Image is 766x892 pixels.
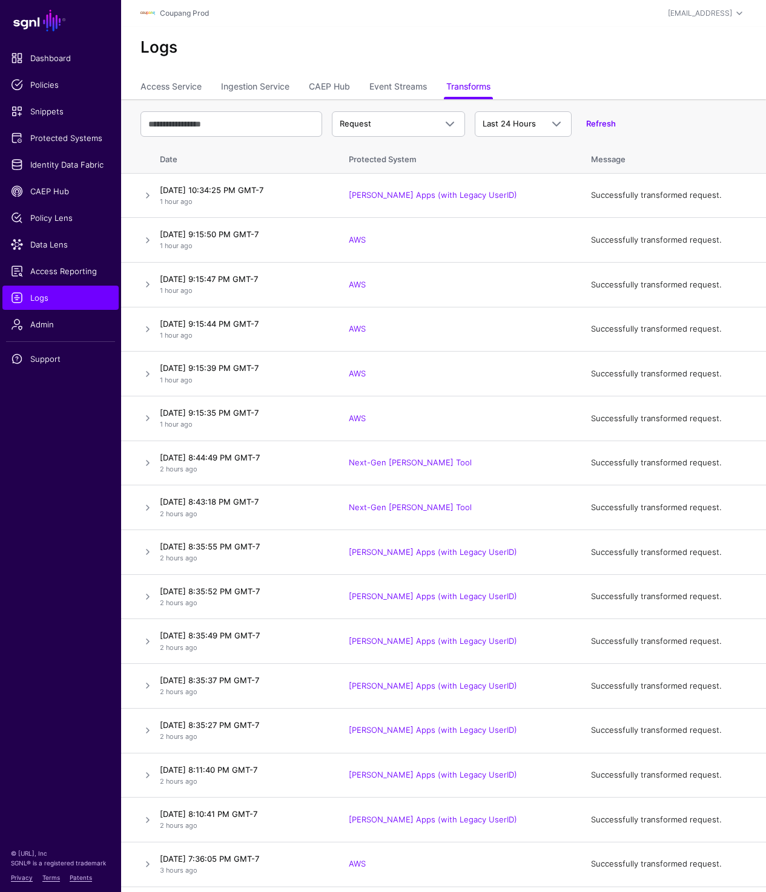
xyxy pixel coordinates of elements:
[349,591,517,601] a: [PERSON_NAME] Apps (with Legacy UserID)
[160,452,325,463] h4: [DATE] 8:44:49 PM GMT-7
[11,858,110,868] p: SGNL® is a registered trademark
[160,8,209,18] a: Coupang Prod
[11,159,110,171] span: Identity Data Fabric
[579,142,766,173] th: Message
[579,798,766,842] td: Successfully transformed request.
[369,76,427,99] a: Event Streams
[7,7,114,34] a: SGNL
[349,547,517,557] a: [PERSON_NAME] Apps (with Legacy UserID)
[160,541,325,552] h4: [DATE] 8:35:55 PM GMT-7
[579,753,766,798] td: Successfully transformed request.
[668,8,732,19] div: [EMAIL_ADDRESS]
[579,218,766,263] td: Successfully transformed request.
[11,848,110,858] p: © [URL], Inc
[11,292,110,304] span: Logs
[11,79,110,91] span: Policies
[160,197,325,207] p: 1 hour ago
[349,502,472,512] a: Next-Gen [PERSON_NAME] Tool
[155,142,337,173] th: Date
[11,318,110,330] span: Admin
[160,808,325,819] h4: [DATE] 8:10:41 PM GMT-7
[2,179,119,203] a: CAEP Hub
[11,52,110,64] span: Dashboard
[160,274,325,284] h4: [DATE] 9:15:47 PM GMT-7
[579,619,766,664] td: Successfully transformed request.
[160,362,325,373] h4: [DATE] 9:15:39 PM GMT-7
[349,235,366,244] a: AWS
[2,126,119,150] a: Protected Systems
[160,586,325,597] h4: [DATE] 8:35:52 PM GMT-7
[42,874,60,881] a: Terms
[309,76,350,99] a: CAEP Hub
[349,636,517,646] a: [PERSON_NAME] Apps (with Legacy UserID)
[2,46,119,70] a: Dashboard
[160,509,325,519] p: 2 hours ago
[11,265,110,277] span: Access Reporting
[160,286,325,296] p: 1 hour ago
[446,76,490,99] a: Transforms
[579,307,766,352] td: Successfully transformed request.
[160,553,325,563] p: 2 hours ago
[2,312,119,336] a: Admin
[160,407,325,418] h4: [DATE] 9:15:35 PM GMT-7
[160,330,325,341] p: 1 hour ago
[2,259,119,283] a: Access Reporting
[140,76,202,99] a: Access Service
[160,375,325,385] p: 1 hour ago
[160,776,325,787] p: 2 hours ago
[160,865,325,876] p: 3 hours ago
[349,413,366,423] a: AWS
[349,190,517,200] a: [PERSON_NAME] Apps (with Legacy UserID)
[11,874,33,881] a: Privacy
[160,185,325,195] h4: [DATE] 10:34:25 PM GMT-7
[579,485,766,530] td: Successfully transformed request.
[160,821,325,831] p: 2 hours ago
[2,99,119,123] a: Snippets
[11,353,110,365] span: Support
[349,324,366,333] a: AWS
[160,764,325,775] h4: [DATE] 8:11:40 PM GMT-7
[349,369,366,378] a: AWS
[586,119,616,128] a: Refresh
[579,262,766,307] td: Successfully transformed request.
[349,457,472,467] a: Next-Gen [PERSON_NAME] Tool
[579,574,766,619] td: Successfully transformed request.
[160,687,325,697] p: 2 hours ago
[160,630,325,641] h4: [DATE] 8:35:49 PM GMT-7
[579,441,766,485] td: Successfully transformed request.
[579,842,766,887] td: Successfully transformed request.
[160,853,325,864] h4: [DATE] 7:36:05 PM GMT-7
[140,6,155,21] img: svg+xml;base64,PHN2ZyBpZD0iTG9nbyIgeG1sbnM9Imh0dHA6Ly93d3cudzMub3JnLzIwMDAvc3ZnIiB3aWR0aD0iMTIxLj...
[340,119,371,128] span: Request
[160,464,325,474] p: 2 hours ago
[2,152,119,177] a: Identity Data Fabric
[579,173,766,218] td: Successfully transformed request.
[160,598,325,608] p: 2 hours ago
[221,76,289,99] a: Ingestion Service
[140,38,747,56] h2: Logs
[11,212,110,224] span: Policy Lens
[349,725,517,735] a: [PERSON_NAME] Apps (with Legacy UserID)
[579,664,766,709] td: Successfully transformed request.
[579,708,766,753] td: Successfully transformed request.
[2,73,119,97] a: Policies
[483,119,536,128] span: Last 24 Hours
[349,859,366,868] a: AWS
[579,530,766,575] td: Successfully transformed request.
[579,352,766,396] td: Successfully transformed request.
[2,286,119,310] a: Logs
[11,185,110,197] span: CAEP Hub
[160,241,325,251] p: 1 hour ago
[349,280,366,289] a: AWS
[11,238,110,251] span: Data Lens
[579,396,766,441] td: Successfully transformed request.
[160,720,325,730] h4: [DATE] 8:35:27 PM GMT-7
[160,643,325,653] p: 2 hours ago
[349,770,517,779] a: [PERSON_NAME] Apps (with Legacy UserID)
[349,681,517,690] a: [PERSON_NAME] Apps (with Legacy UserID)
[11,105,110,117] span: Snippets
[2,206,119,230] a: Policy Lens
[2,232,119,257] a: Data Lens
[337,142,579,173] th: Protected System
[160,419,325,430] p: 1 hour ago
